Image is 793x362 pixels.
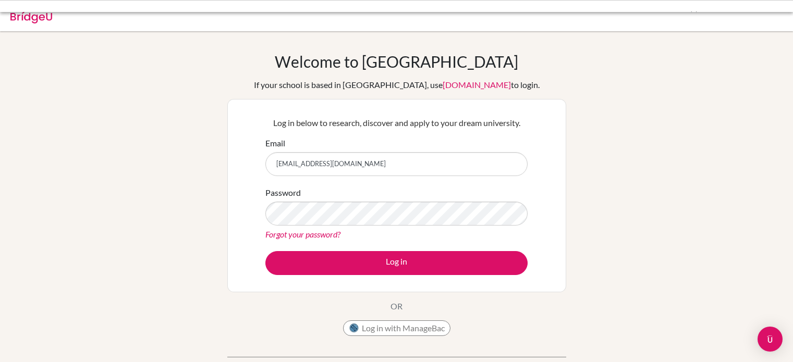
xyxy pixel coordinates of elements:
div: Open Intercom Messenger [758,327,783,352]
a: Forgot your password? [265,229,340,239]
label: Email [265,137,285,149]
label: Password [265,186,301,199]
p: OR [391,300,402,313]
p: Log in below to research, discover and apply to your dream university. [265,117,528,129]
a: [DOMAIN_NAME] [443,80,511,90]
button: Log in [265,251,528,275]
div: Please check your email inbox to confirm your account before continuing. [94,8,543,21]
img: Bridge-U [10,7,52,23]
h1: Welcome to [GEOGRAPHIC_DATA] [275,52,518,71]
button: Log in with ManageBac [343,320,450,336]
div: If your school is based in [GEOGRAPHIC_DATA], use to login. [254,79,540,91]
